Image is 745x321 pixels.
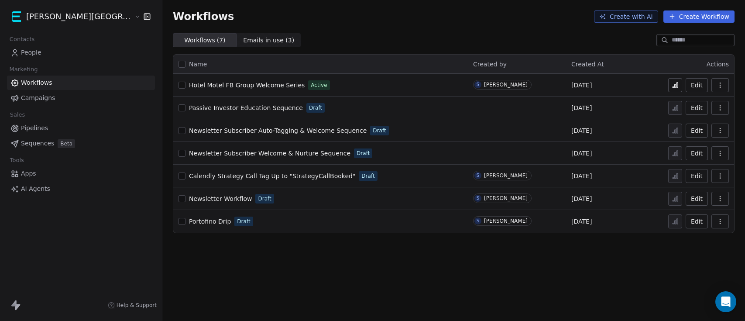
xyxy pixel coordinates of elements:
[663,10,735,23] button: Create Workflow
[311,81,327,89] span: Active
[12,11,23,22] img: 55211_Kane%20Street%20Capital_Logo_AC-01.png
[189,173,355,179] span: Calendly Strategy Call Tag Up to "StrategyCallBooked"
[189,217,231,226] a: Portofino Drip
[189,218,231,225] span: Portofino Drip
[7,121,155,135] a: Pipelines
[189,82,305,89] span: Hotel Motel FB Group Welcome Series
[686,101,708,115] button: Edit
[189,172,355,180] a: Calendly Strategy Call Tag Up to "StrategyCallBooked"
[26,11,133,22] span: [PERSON_NAME][GEOGRAPHIC_DATA]
[58,139,75,148] span: Beta
[571,104,592,112] span: [DATE]
[484,173,528,179] div: [PERSON_NAME]
[571,217,592,226] span: [DATE]
[484,195,528,201] div: [PERSON_NAME]
[594,10,658,23] button: Create with AI
[173,10,234,23] span: Workflows
[686,214,708,228] button: Edit
[484,218,528,224] div: [PERSON_NAME]
[189,81,305,90] a: Hotel Motel FB Group Welcome Series
[571,149,592,158] span: [DATE]
[10,9,128,24] button: [PERSON_NAME][GEOGRAPHIC_DATA]
[686,124,708,138] button: Edit
[21,184,50,193] span: AI Agents
[571,172,592,180] span: [DATE]
[571,126,592,135] span: [DATE]
[473,61,507,68] span: Created by
[477,172,479,179] div: S
[477,217,479,224] div: S
[707,61,729,68] span: Actions
[686,169,708,183] button: Edit
[6,154,27,167] span: Tools
[189,149,350,158] a: Newsletter Subscriber Welcome & Nurture Sequence
[21,93,55,103] span: Campaigns
[189,127,367,134] span: Newsletter Subscriber Auto-Tagging & Welcome Sequence
[189,195,252,202] span: Newsletter Workflow
[686,78,708,92] button: Edit
[237,217,250,225] span: Draft
[571,194,592,203] span: [DATE]
[6,33,38,46] span: Contacts
[373,127,386,135] span: Draft
[21,48,41,57] span: People
[21,78,52,87] span: Workflows
[189,104,303,111] span: Passive Investor Education Sequence
[189,126,367,135] a: Newsletter Subscriber Auto-Tagging & Welcome Sequence
[21,124,48,133] span: Pipelines
[189,104,303,112] a: Passive Investor Education Sequence
[484,82,528,88] div: [PERSON_NAME]
[361,172,374,180] span: Draft
[117,302,157,309] span: Help & Support
[686,146,708,160] button: Edit
[21,169,36,178] span: Apps
[7,182,155,196] a: AI Agents
[258,195,271,203] span: Draft
[7,136,155,151] a: SequencesBeta
[309,104,322,112] span: Draft
[477,81,479,88] div: S
[7,76,155,90] a: Workflows
[189,194,252,203] a: Newsletter Workflow
[189,150,350,157] span: Newsletter Subscriber Welcome & Nurture Sequence
[477,195,479,202] div: S
[7,166,155,181] a: Apps
[7,91,155,105] a: Campaigns
[7,45,155,60] a: People
[571,61,604,68] span: Created At
[715,291,736,312] div: Open Intercom Messenger
[108,302,157,309] a: Help & Support
[6,63,41,76] span: Marketing
[571,81,592,90] span: [DATE]
[21,139,54,148] span: Sequences
[243,36,294,45] span: Emails in use ( 3 )
[686,192,708,206] button: Edit
[357,149,370,157] span: Draft
[189,60,207,69] span: Name
[6,108,29,121] span: Sales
